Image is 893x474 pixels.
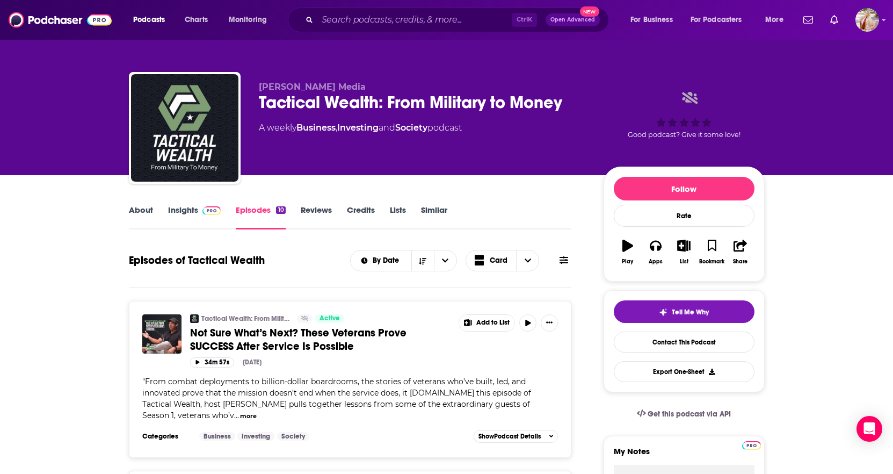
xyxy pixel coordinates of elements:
a: Lists [390,205,406,229]
a: Credits [347,205,375,229]
a: Similar [421,205,447,229]
button: open menu [758,11,797,28]
button: tell me why sparkleTell Me Why [614,300,754,323]
div: A weekly podcast [259,121,462,134]
button: Export One-Sheet [614,361,754,382]
a: Contact This Podcast [614,332,754,353]
img: User Profile [855,8,879,32]
img: Not Sure What’s Next? These Veterans Prove SUCCESS After Service Is Possible [142,314,181,354]
input: Search podcasts, credits, & more... [317,11,512,28]
span: Ctrl K [512,13,537,27]
a: Show notifications dropdown [826,11,843,29]
button: more [240,412,257,421]
div: Search podcasts, credits, & more... [298,8,619,32]
button: Share [726,233,754,271]
span: Active [320,313,340,324]
span: New [580,6,599,17]
button: Choose View [466,250,540,271]
button: open menu [684,11,758,28]
div: [DATE] [243,358,262,366]
img: Podchaser Pro [202,206,221,215]
button: Show More Button [459,315,515,331]
span: Open Advanced [550,17,595,23]
a: Pro website [742,440,761,450]
div: Good podcast? Give it some love! [604,82,765,148]
button: open menu [434,250,456,271]
a: Active [315,314,344,323]
span: , [336,123,337,133]
span: Get this podcast via API [648,410,731,419]
span: and [379,123,395,133]
a: Business [296,123,336,133]
button: open menu [623,11,686,28]
span: Tell Me Why [672,308,709,317]
span: More [765,12,783,27]
a: Not Sure What’s Next? These Veterans Prove SUCCESS After Service Is Possible [190,326,451,353]
a: Investing [337,123,379,133]
label: My Notes [614,446,754,465]
span: Show Podcast Details [478,433,541,440]
div: Apps [649,258,663,265]
div: Play [622,258,633,265]
a: Investing [237,432,274,441]
img: Podchaser Pro [742,441,761,450]
a: Episodes10 [236,205,285,229]
img: Podchaser - Follow, Share and Rate Podcasts [9,10,112,30]
img: Tactical Wealth: From Military to Money [190,314,199,323]
h1: Episodes of Tactical Wealth [129,254,265,267]
button: Show profile menu [855,8,879,32]
span: By Date [373,257,403,264]
button: open menu [126,11,179,28]
div: Rate [614,205,754,227]
span: [PERSON_NAME] Media [259,82,366,92]
span: Not Sure What’s Next? These Veterans Prove SUCCESS After Service Is Possible [190,326,406,353]
button: Play [614,233,642,271]
button: Follow [614,177,754,200]
div: 10 [276,206,285,214]
span: Card [490,257,507,264]
a: InsightsPodchaser Pro [168,205,221,229]
a: Charts [178,11,214,28]
button: Apps [642,233,670,271]
a: Business [199,432,235,441]
span: Good podcast? Give it some love! [628,131,740,139]
span: Logged in as kmccue [855,8,879,32]
div: Share [733,258,747,265]
button: Show More Button [541,314,558,332]
span: " [142,377,531,420]
span: Monitoring [229,12,267,27]
button: open menu [351,257,411,264]
h2: Choose List sort [350,250,457,271]
button: open menu [221,11,281,28]
a: Show notifications dropdown [799,11,817,29]
div: Open Intercom Messenger [856,416,882,442]
img: tell me why sparkle [659,308,667,317]
img: Tactical Wealth: From Military to Money [131,74,238,182]
span: For Podcasters [691,12,742,27]
span: For Business [630,12,673,27]
button: ShowPodcast Details [474,430,558,443]
a: Tactical Wealth: From Military to Money [201,314,290,323]
a: Society [277,432,309,441]
span: ... [234,411,239,420]
button: Bookmark [698,233,726,271]
a: About [129,205,153,229]
a: Get this podcast via API [628,401,740,427]
button: 34m 57s [190,357,234,368]
div: List [680,258,688,265]
span: Add to List [476,319,510,327]
div: Bookmark [699,258,724,265]
a: Reviews [301,205,332,229]
a: Society [395,123,427,133]
span: Charts [185,12,208,27]
button: List [670,233,698,271]
span: Podcasts [133,12,165,27]
h3: Categories [142,432,191,441]
button: Open AdvancedNew [546,13,600,26]
span: From combat deployments to billion-dollar boardrooms, the stories of veterans who’ve built, led, ... [142,377,531,420]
